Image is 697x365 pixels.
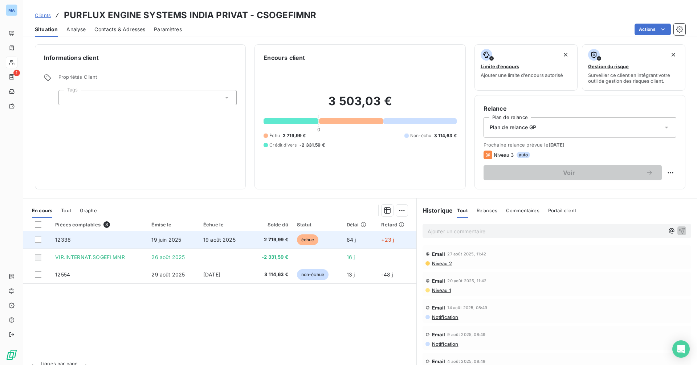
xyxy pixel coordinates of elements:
[549,142,565,148] span: [DATE]
[254,271,288,278] span: 3 114,63 €
[283,132,306,139] span: 2 719,99 €
[447,279,486,283] span: 20 août 2025, 11:42
[297,222,338,227] div: Statut
[432,305,445,311] span: Email
[672,340,690,358] div: Open Intercom Messenger
[32,208,52,213] span: En cours
[35,12,51,19] a: Clients
[431,261,452,266] span: Niveau 2
[254,236,288,243] span: 2 719,99 €
[65,94,70,101] input: Ajouter une valeur
[299,142,325,148] span: -2 331,59 €
[6,4,17,16] div: MA
[347,254,355,260] span: 16 j
[347,222,373,227] div: Délai
[484,104,676,113] h6: Relance
[203,222,245,227] div: Échue le
[264,53,305,62] h6: Encours client
[269,132,280,139] span: Échu
[35,12,51,18] span: Clients
[447,359,485,364] span: 4 août 2025, 08:49
[61,208,71,213] span: Tout
[347,271,355,278] span: 13 j
[588,63,629,69] span: Gestion du risque
[269,142,297,148] span: Crédit divers
[582,44,685,91] button: Gestion du risqueSurveiller ce client en intégrant votre outil de gestion des risques client.
[94,26,145,33] span: Contacts & Adresses
[506,208,539,213] span: Commentaires
[103,221,110,228] span: 3
[432,358,445,364] span: Email
[434,132,457,139] span: 3 114,63 €
[13,70,20,76] span: 1
[55,237,71,243] span: 12338
[381,222,412,227] div: Retard
[410,132,431,139] span: Non-échu
[431,341,458,347] span: Notification
[64,9,316,22] h3: PURFLUX ENGINE SYSTEMS INDIA PRIVAT - CSOGEFIMNR
[481,63,519,69] span: Limite d’encours
[431,287,451,293] span: Niveau 1
[55,221,143,228] div: Pièces comptables
[297,234,319,245] span: échue
[548,208,576,213] span: Portail client
[494,152,514,158] span: Niveau 3
[447,305,487,310] span: 14 août 2025, 08:49
[432,332,445,337] span: Email
[264,94,456,116] h2: 3 503,03 €
[588,72,679,84] span: Surveiller ce client en intégrant votre outil de gestion des risques client.
[431,314,458,320] span: Notification
[477,208,497,213] span: Relances
[474,44,578,91] button: Limite d’encoursAjouter une limite d’encours autorisé
[203,237,236,243] span: 19 août 2025
[417,206,453,215] h6: Historique
[44,53,237,62] h6: Informations client
[151,271,185,278] span: 29 août 2025
[517,152,530,158] span: auto
[457,208,468,213] span: Tout
[66,26,86,33] span: Analyse
[297,269,329,280] span: non-échue
[55,254,125,260] span: VIR.INTERNAT.SOGEFI MNR
[254,254,288,261] span: -2 331,59 €
[381,271,393,278] span: -48 j
[58,74,237,84] span: Propriétés Client
[347,237,356,243] span: 84 j
[6,349,17,361] img: Logo LeanPay
[447,252,486,256] span: 27 août 2025, 11:42
[381,237,394,243] span: +23 j
[254,222,288,227] div: Solde dû
[151,254,185,260] span: 26 août 2025
[481,72,563,78] span: Ajouter une limite d’encours autorisé
[80,208,97,213] span: Graphe
[432,251,445,257] span: Email
[432,278,445,284] span: Email
[151,222,195,227] div: Émise le
[484,165,662,180] button: Voir
[484,142,676,148] span: Prochaine relance prévue le
[154,26,182,33] span: Paramètres
[492,170,646,176] span: Voir
[490,124,537,131] span: Plan de relance GP
[635,24,671,35] button: Actions
[317,127,320,132] span: 0
[151,237,181,243] span: 19 juin 2025
[447,332,485,337] span: 9 août 2025, 08:49
[203,271,220,278] span: [DATE]
[55,271,70,278] span: 12554
[35,26,58,33] span: Situation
